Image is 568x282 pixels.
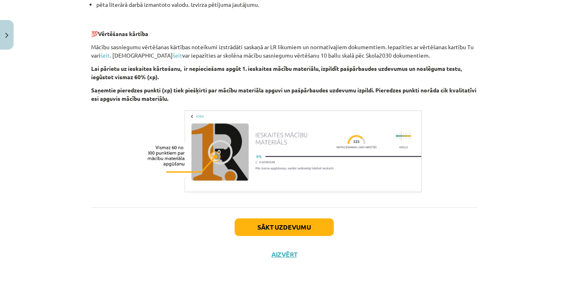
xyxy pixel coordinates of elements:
[173,52,182,59] a: šeit
[235,218,334,236] button: Sākt uzdevumu
[91,86,476,102] b: Saņemtie pieredzes punkti (xp) tiek piešķirti par mācību materiāla apguvi un pašpārbaudes uzdevum...
[98,30,148,37] b: Vērtēšanas kārtība
[91,21,477,38] p: 💯
[91,43,477,60] p: Mācību sasniegumu vērtēšanas kārtības noteikumi izstrādāti saskaņā ar LR likumiem un normatīvajie...
[5,33,8,38] img: icon-close-lesson-0947bae3869378f0d4975bcd49f059093ad1ed9edebbc8119c70593378902aed.svg
[96,0,477,17] li: pēta literārā darbā izmantoto valodu. Izvirza pētījuma jautājumu.
[100,52,110,59] a: šeit
[269,250,299,258] button: Aizvērt
[91,65,462,80] b: Lai pārietu uz ieskaites kārtošanu, ir nepieciešams apgūt 1. ieskaites mācību materiālu, izpildīt...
